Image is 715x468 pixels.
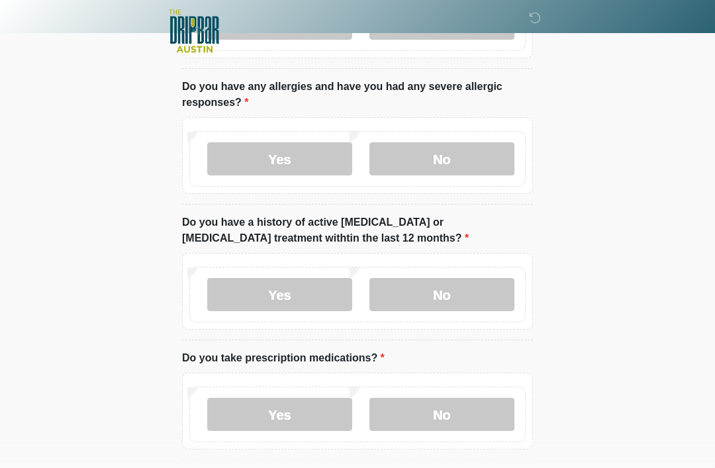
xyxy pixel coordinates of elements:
label: Do you have a history of active [MEDICAL_DATA] or [MEDICAL_DATA] treatment withtin the last 12 mo... [182,215,533,247]
label: No [369,279,514,312]
label: Yes [207,143,352,176]
label: No [369,143,514,176]
img: The DRIPBaR - Austin The Domain Logo [169,10,219,53]
label: Do you take prescription medications? [182,351,385,367]
label: Yes [207,279,352,312]
label: No [369,398,514,432]
label: Do you have any allergies and have you had any severe allergic responses? [182,79,533,111]
label: Yes [207,398,352,432]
